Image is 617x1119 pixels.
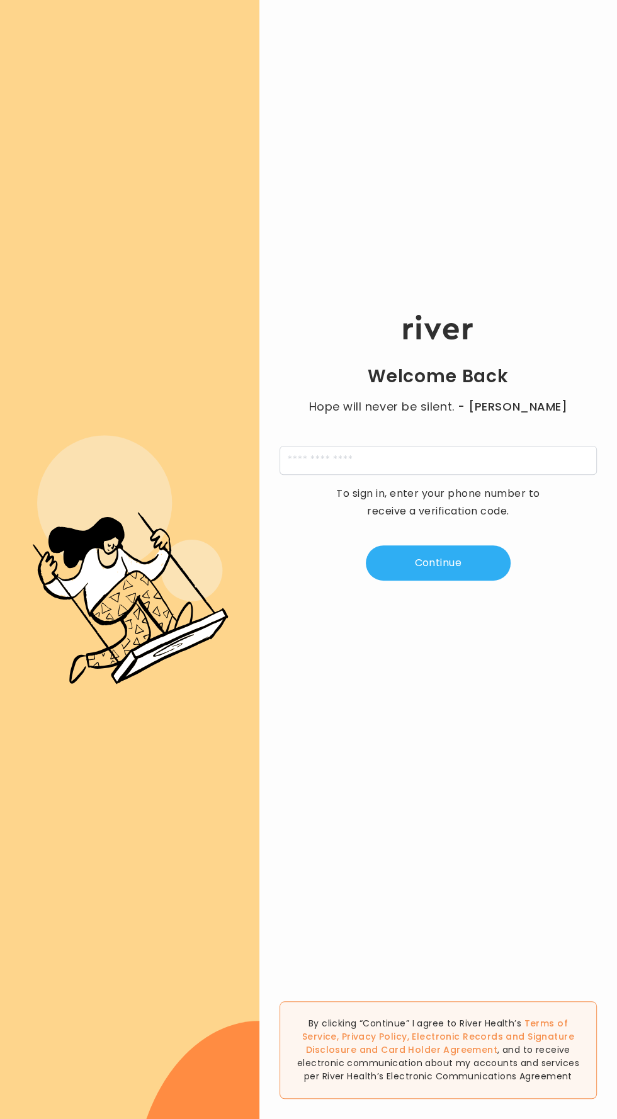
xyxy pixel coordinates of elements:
[306,1030,574,1056] a: Electronic Records and Signature Disclosure
[381,1043,497,1056] a: Card Holder Agreement
[366,545,511,581] button: Continue
[302,1017,568,1043] a: Terms of Service
[328,485,548,520] p: To sign in, enter your phone number to receive a verification code.
[297,1043,579,1082] span: , and to receive electronic communication about my accounts and services per River Health’s Elect...
[280,1001,597,1099] div: By clicking “Continue” I agree to River Health’s
[342,1030,407,1043] a: Privacy Policy
[280,398,597,416] p: Hope will never be silent.
[302,1017,574,1056] span: , , and
[368,365,509,388] h1: Welcome Back
[458,398,567,416] span: - [PERSON_NAME]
